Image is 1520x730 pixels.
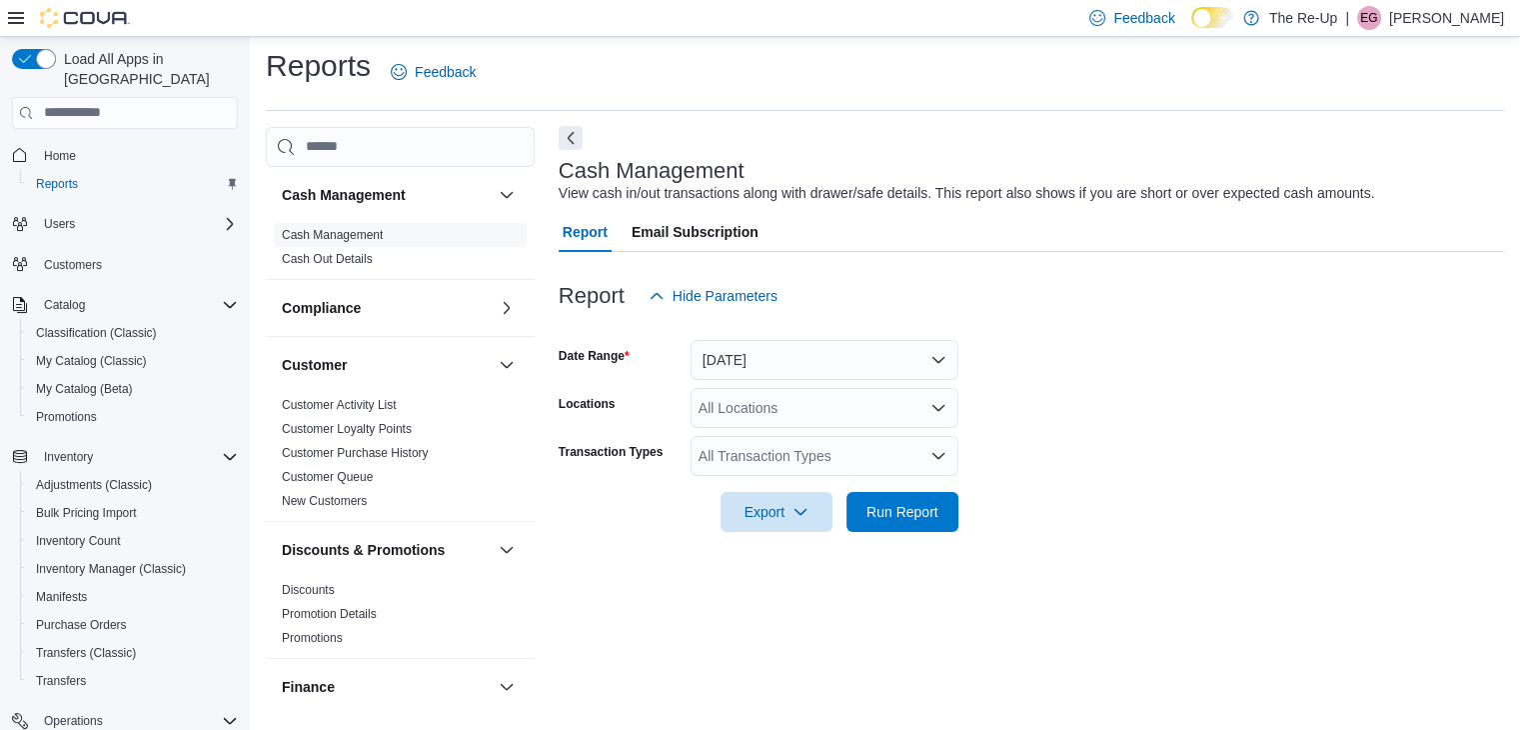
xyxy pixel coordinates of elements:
a: Bulk Pricing Import [28,501,145,525]
span: Feedback [1113,8,1174,28]
span: Promotions [36,409,97,425]
button: Transfers [20,667,246,695]
span: Users [44,216,75,232]
a: Inventory Manager (Classic) [28,557,194,581]
button: Manifests [20,583,246,611]
button: Reports [20,170,246,198]
span: Inventory Count [28,529,238,553]
button: My Catalog (Classic) [20,347,246,375]
span: Home [36,143,238,168]
span: Load All Apps in [GEOGRAPHIC_DATA] [56,49,238,89]
button: Open list of options [930,448,946,464]
input: Dark Mode [1191,7,1233,28]
span: Reports [28,172,238,196]
span: Purchase Orders [28,613,238,637]
button: Export [721,492,832,532]
button: Inventory [4,443,246,471]
span: Home [44,148,76,164]
button: Cash Management [495,183,519,207]
a: Promotions [282,631,343,645]
a: Customers [36,253,110,277]
button: Finance [282,677,491,697]
a: My Catalog (Beta) [28,377,141,401]
span: Transfers (Classic) [28,641,238,665]
span: My Catalog (Classic) [28,349,238,373]
span: Email Subscription [632,212,759,252]
span: Customers [44,257,102,273]
button: Transfers (Classic) [20,639,246,667]
span: Transfers (Classic) [36,645,136,661]
button: Next [559,126,583,150]
span: Customer Activity List [282,397,397,413]
span: Classification (Classic) [28,321,238,345]
span: Dark Mode [1191,28,1192,29]
span: EG [1360,6,1377,30]
span: My Catalog (Beta) [36,381,133,397]
button: [DATE] [691,340,958,380]
span: Cash Out Details [282,251,373,267]
span: Customer Queue [282,469,373,485]
span: Adjustments (Classic) [28,473,238,497]
span: My Catalog (Beta) [28,377,238,401]
h3: Cash Management [559,159,745,183]
h3: Cash Management [282,185,406,205]
button: Promotions [20,403,246,431]
a: Home [36,144,84,168]
h3: Report [559,284,625,308]
button: Bulk Pricing Import [20,499,246,527]
button: Catalog [36,293,93,317]
button: Compliance [282,298,491,318]
span: Export [733,492,820,532]
button: Home [4,141,246,170]
label: Date Range [559,348,630,364]
button: Purchase Orders [20,611,246,639]
span: Promotions [282,630,343,646]
span: Manifests [36,589,87,605]
p: [PERSON_NAME] [1389,6,1504,30]
span: My Catalog (Classic) [36,353,147,369]
a: My Catalog (Classic) [28,349,155,373]
button: Customer [282,355,491,375]
button: Finance [495,675,519,699]
span: Inventory [36,445,238,469]
button: Discounts & Promotions [282,540,491,560]
span: Discounts [282,582,335,598]
button: My Catalog (Beta) [20,375,246,403]
button: Hide Parameters [641,276,785,316]
span: Operations [44,713,103,729]
a: Transfers (Classic) [28,641,144,665]
div: Discounts & Promotions [266,578,535,658]
h3: Discounts & Promotions [282,540,445,560]
span: New Customers [282,493,367,509]
span: Transfers [36,673,86,689]
span: Purchase Orders [36,617,127,633]
label: Transaction Types [559,444,663,460]
span: Inventory Count [36,533,121,549]
p: | [1345,6,1349,30]
a: Feedback [383,52,484,92]
div: Customer [266,393,535,521]
span: Manifests [28,585,238,609]
a: New Customers [282,494,367,508]
a: Promotion Details [282,607,377,621]
span: Customer Loyalty Points [282,421,412,437]
button: Users [4,210,246,238]
button: Classification (Classic) [20,319,246,347]
h3: Compliance [282,298,361,318]
div: Cash Management [266,223,535,279]
span: Inventory [44,449,93,465]
span: Promotions [28,405,238,429]
a: Adjustments (Classic) [28,473,160,497]
div: Elliot Grunden [1357,6,1381,30]
span: Catalog [36,293,238,317]
a: Promotions [28,405,105,429]
span: Reports [36,176,78,192]
button: Discounts & Promotions [495,538,519,562]
button: Customers [4,250,246,279]
a: Reports [28,172,86,196]
span: Customer Purchase History [282,445,429,461]
span: Bulk Pricing Import [36,505,137,521]
h1: Reports [266,46,371,86]
span: Classification (Classic) [36,325,157,341]
button: Adjustments (Classic) [20,471,246,499]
